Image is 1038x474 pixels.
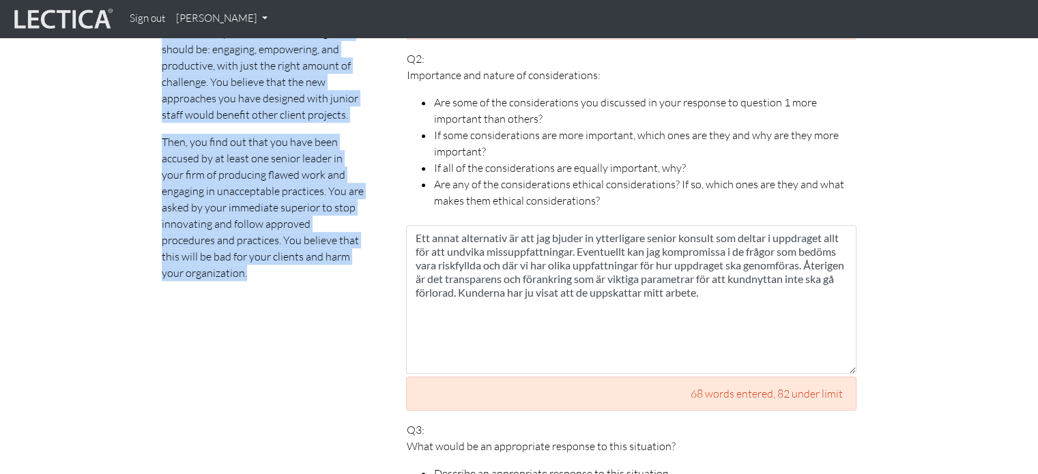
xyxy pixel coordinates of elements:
[406,376,856,411] div: 68 words entered
[406,225,856,374] textarea: Ett annat alternativ är att jag bjuder in ytterligare senior konsult som deltar i uppdraget allt ...
[433,160,856,176] li: If all of the considerations are equally important, why?
[433,127,856,160] li: If some considerations are more important, which ones are they and why are they more important?
[171,5,273,32] a: [PERSON_NAME]
[406,50,856,209] p: Q2:
[406,67,856,83] p: Importance and nature of considerations:
[433,94,856,127] li: Are some of the considerations you discussed in your response to question 1 more important than o...
[773,387,842,400] span: , 82 under limit
[406,438,856,454] p: What would be an appropriate response to this situation?
[11,6,113,32] img: lecticalive
[124,5,171,32] a: Sign out
[433,176,856,209] li: Are any of the considerations ethical considerations? If so, which ones are they and what makes t...
[162,134,365,281] p: Then, you find out that you have been accused by at least one senior leader in your firm of produ...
